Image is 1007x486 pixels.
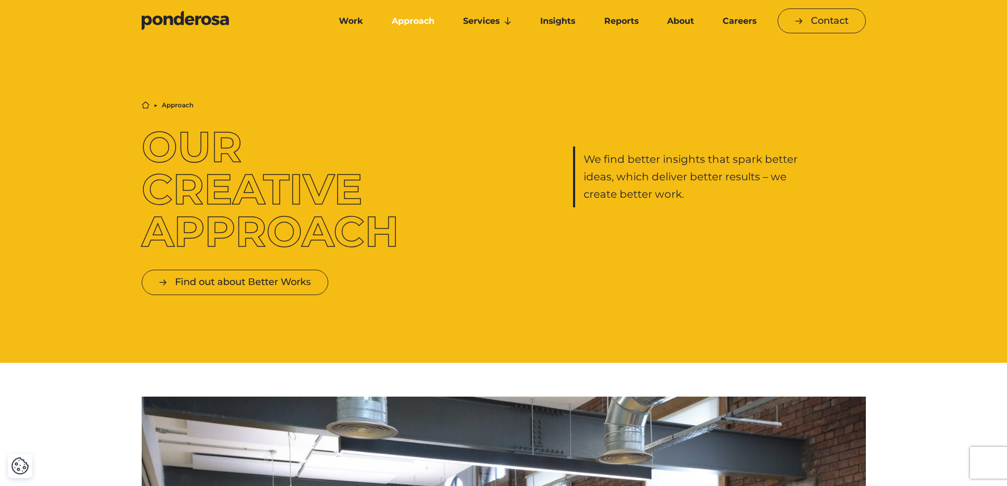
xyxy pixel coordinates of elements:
[11,457,29,475] button: Cookie Settings
[142,126,434,253] h1: Our Creative Approach
[592,10,651,32] a: Reports
[380,10,447,32] a: Approach
[655,10,706,32] a: About
[451,10,524,32] a: Services
[142,270,328,295] a: Find out about Better Works
[584,151,804,203] p: We find better insights that spark better ideas, which deliver better results – we create better ...
[162,102,193,108] li: Approach
[327,10,375,32] a: Work
[11,457,29,475] img: Revisit consent button
[142,11,311,32] a: Go to homepage
[142,101,150,109] a: Home
[778,8,866,33] a: Contact
[528,10,587,32] a: Insights
[710,10,769,32] a: Careers
[154,102,158,108] li: ▶︎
